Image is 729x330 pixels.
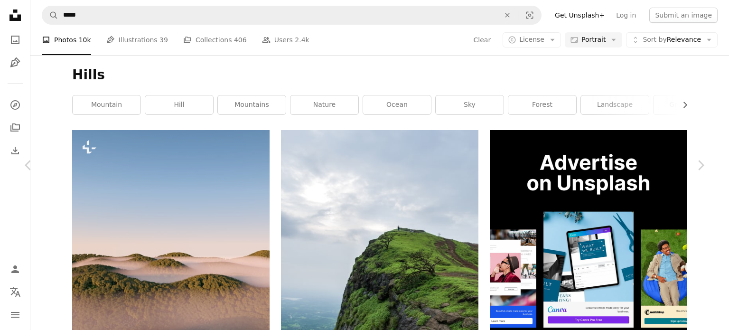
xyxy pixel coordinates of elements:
[6,260,25,279] a: Log in / Sign up
[6,118,25,137] a: Collections
[549,8,610,23] a: Get Unsplash+
[6,95,25,114] a: Explore
[6,53,25,72] a: Illustrations
[649,8,718,23] button: Submit an image
[6,283,25,302] button: Language
[6,305,25,324] button: Menu
[518,6,541,24] button: Visual search
[290,95,358,114] a: nature
[234,35,247,45] span: 406
[159,35,168,45] span: 39
[106,25,168,55] a: Illustrations 39
[183,25,247,55] a: Collections 406
[72,280,270,288] a: an aerial view of a foggy mountain range
[281,273,478,282] a: green and gray rock formation under white clouds during daytime
[610,8,642,23] a: Log in
[581,35,606,45] span: Portrait
[42,6,542,25] form: Find visuals sitewide
[295,35,309,45] span: 2.4k
[72,66,687,84] h1: Hills
[519,36,544,43] span: License
[676,95,687,114] button: scroll list to the right
[473,32,492,47] button: Clear
[654,95,721,114] a: green hills
[565,32,622,47] button: Portrait
[497,6,518,24] button: Clear
[262,25,309,55] a: Users 2.4k
[363,95,431,114] a: ocean
[6,30,25,49] a: Photos
[42,6,58,24] button: Search Unsplash
[672,120,729,211] a: Next
[581,95,649,114] a: landscape
[503,32,561,47] button: License
[73,95,140,114] a: mountain
[508,95,576,114] a: forest
[643,36,666,43] span: Sort by
[436,95,504,114] a: sky
[626,32,718,47] button: Sort byRelevance
[643,35,701,45] span: Relevance
[145,95,213,114] a: hill
[490,130,687,328] img: file-1635990755334-4bfd90f37242image
[218,95,286,114] a: mountains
